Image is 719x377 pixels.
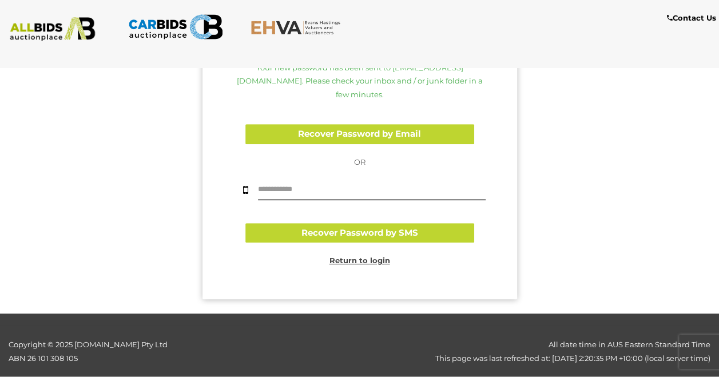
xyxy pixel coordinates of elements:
[128,11,223,42] img: CARBIDS.com.au
[667,11,719,25] a: Contact Us
[245,124,474,144] button: Recover Password by Email
[234,156,486,169] p: OR
[251,20,345,35] img: EHVA.com.au
[245,223,474,243] button: Recover Password by SMS
[667,13,716,22] b: Contact Us
[329,256,390,265] a: Return to login
[180,338,719,365] div: All date time in AUS Eastern Standard Time This page was last refreshed at: [DATE] 2:20:35 PM +10...
[5,17,100,41] img: ALLBIDS.com.au
[234,61,486,101] p: Your new password has been sent to [EMAIL_ADDRESS][DOMAIN_NAME]. Please check your inbox and / or...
